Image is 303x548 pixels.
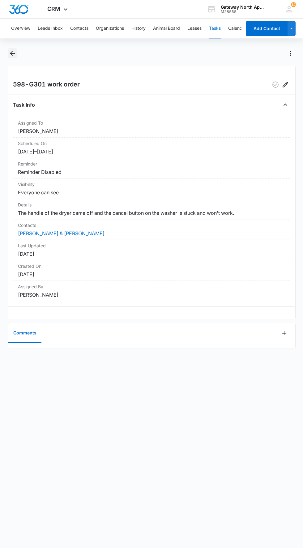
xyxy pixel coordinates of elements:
div: Contacts[PERSON_NAME] & [PERSON_NAME] [13,219,290,240]
dt: Contacts [18,222,285,228]
button: Close [280,100,290,110]
span: CRM [47,6,60,12]
dt: Reminder [18,161,285,167]
h2: 598-G301 work order [13,80,80,90]
button: Add Contact [246,21,288,36]
span: 14 [291,2,296,7]
dt: Assigned To [18,120,285,126]
div: Assigned By[PERSON_NAME] [13,281,290,301]
button: Tasks [209,19,221,38]
button: Leads Inbox [38,19,63,38]
dd: Everyone can see [18,189,285,196]
dd: [PERSON_NAME] [18,291,285,298]
dt: Created On [18,263,285,269]
dd: [DATE] [18,250,285,258]
button: Contacts [70,19,88,38]
div: ReminderReminder Disabled [13,158,290,179]
div: Scheduled On[DATE]–[DATE] [13,138,290,158]
dt: Last Updated [18,242,285,249]
h4: Task Info [13,101,35,108]
div: account id [221,10,266,14]
div: DetailsThe handle of the dryer came off and the cancel button on the washer is stuck and won't work. [13,199,290,219]
button: Comments [8,324,41,343]
dt: Visibility [18,181,285,188]
div: Last Updated[DATE] [13,240,290,260]
dt: Details [18,201,285,208]
button: Calendar [228,19,246,38]
div: Created On[DATE] [13,260,290,281]
dt: Scheduled On [18,140,285,147]
button: History [131,19,146,38]
dd: The handle of the dryer came off and the cancel button on the washer is stuck and won't work. [18,209,285,217]
div: VisibilityEveryone can see [13,179,290,199]
a: [PERSON_NAME] & [PERSON_NAME] [18,230,105,236]
button: Animal Board [153,19,180,38]
div: account name [221,5,266,10]
dt: Assigned By [18,283,285,290]
button: Actions [286,48,296,58]
button: Overview [11,19,30,38]
dd: Reminder Disabled [18,168,285,176]
div: Assigned To[PERSON_NAME] [13,117,290,138]
button: Organizations [96,19,124,38]
button: Leases [187,19,202,38]
button: Edit [280,80,290,90]
dd: [DATE] [18,271,285,278]
dd: [PERSON_NAME] [18,127,285,135]
dd: [DATE] – [DATE] [18,148,285,155]
button: Back [8,48,17,58]
div: notifications count [291,2,296,7]
button: Add Comment [279,328,289,338]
